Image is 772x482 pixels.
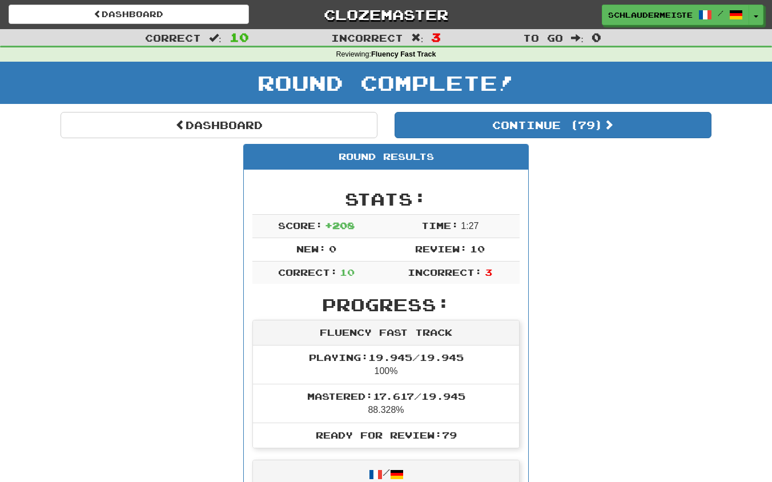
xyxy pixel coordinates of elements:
[608,10,693,20] span: schlaudermeister
[230,30,249,44] span: 10
[461,221,479,231] span: 1 : 27
[485,267,492,278] span: 3
[571,33,584,43] span: :
[307,391,465,401] span: Mastered: 17.617 / 19.945
[411,33,424,43] span: :
[145,32,201,43] span: Correct
[371,50,436,58] strong: Fluency Fast Track
[278,267,337,278] span: Correct:
[718,9,723,17] span: /
[253,320,519,346] div: Fluency Fast Track
[602,5,749,25] a: schlaudermeister /
[329,243,336,254] span: 0
[253,384,519,423] li: 88.328%
[309,352,464,363] span: Playing: 19.945 / 19.945
[316,429,457,440] span: Ready for Review: 79
[296,243,326,254] span: New:
[408,267,482,278] span: Incorrect:
[331,32,403,43] span: Incorrect
[9,5,249,24] a: Dashboard
[61,112,377,138] a: Dashboard
[592,30,601,44] span: 0
[431,30,441,44] span: 3
[523,32,563,43] span: To go
[415,243,467,254] span: Review:
[395,112,711,138] button: Continue (79)
[209,33,222,43] span: :
[340,267,355,278] span: 10
[470,243,485,254] span: 10
[325,220,355,231] span: + 208
[252,295,520,314] h2: Progress:
[266,5,506,25] a: Clozemaster
[278,220,323,231] span: Score:
[244,144,528,170] div: Round Results
[4,71,768,94] h1: Round Complete!
[421,220,459,231] span: Time:
[253,346,519,384] li: 100%
[252,190,520,208] h2: Stats:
